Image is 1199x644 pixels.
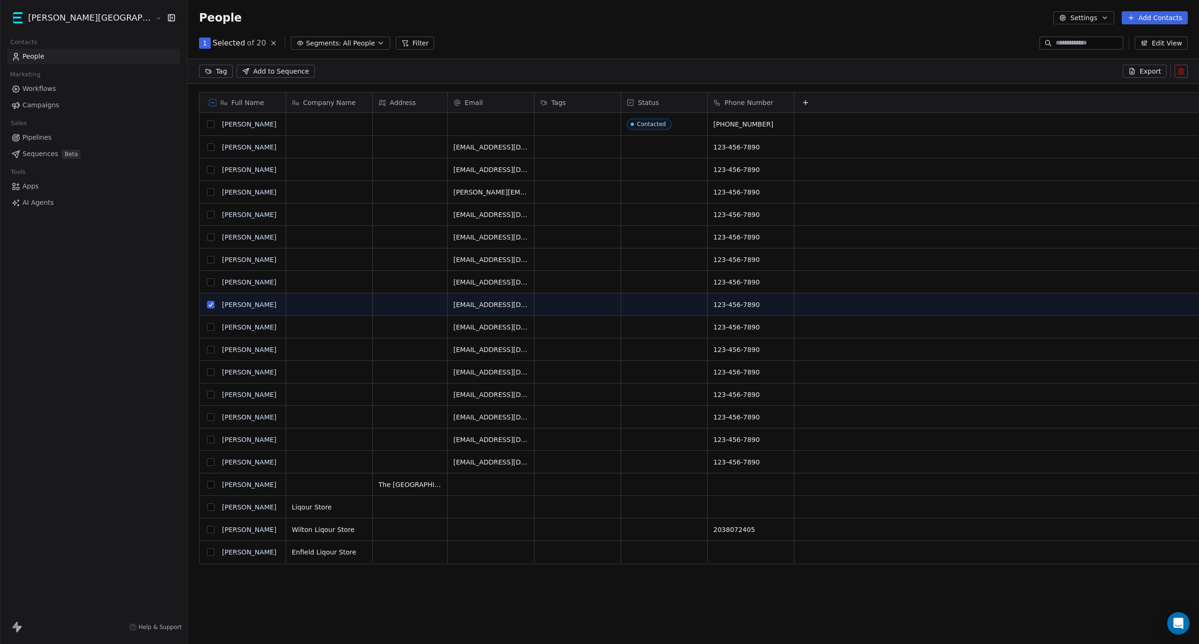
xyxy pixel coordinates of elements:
a: [PERSON_NAME] [222,503,276,511]
span: 123-456-7890 [713,345,788,354]
span: 123-456-7890 [713,457,788,467]
span: [EMAIL_ADDRESS][DOMAIN_NAME] [453,435,528,444]
a: [PERSON_NAME] [222,458,276,466]
span: Apps [22,181,39,191]
a: [PERSON_NAME] [222,233,276,241]
span: Campaigns [22,100,59,110]
span: [EMAIL_ADDRESS][DOMAIN_NAME] [453,277,528,287]
span: The [GEOGRAPHIC_DATA] [378,480,442,489]
span: Help & Support [139,623,182,631]
span: [PHONE_NUMBER] [713,120,788,129]
span: [EMAIL_ADDRESS][DOMAIN_NAME] [453,367,528,377]
span: [EMAIL_ADDRESS][DOMAIN_NAME] [453,390,528,399]
span: Address [390,98,416,107]
span: Tags [551,98,566,107]
a: Workflows [7,81,180,97]
div: Tags [534,92,621,112]
a: Campaigns [7,97,180,113]
a: Help & Support [129,623,182,631]
div: Open Intercom Messenger [1167,612,1190,635]
span: Contacts [6,35,41,49]
span: Pipelines [22,133,52,142]
a: [PERSON_NAME] [222,278,276,286]
a: [PERSON_NAME] [222,368,276,376]
span: 123-456-7890 [713,232,788,242]
span: 123-456-7890 [713,142,788,152]
button: Filter [396,37,435,50]
span: Phone Number [725,98,773,107]
a: [PERSON_NAME] [222,346,276,353]
a: Apps [7,179,180,194]
button: Settings [1053,11,1114,24]
button: Edit View [1135,37,1188,50]
a: [PERSON_NAME] [222,120,276,128]
span: Segments: [306,38,341,48]
span: Workflows [22,84,56,94]
span: AI Agents [22,198,54,208]
a: [PERSON_NAME] [222,391,276,398]
button: Tag [199,65,233,78]
a: [PERSON_NAME] [222,256,276,263]
a: [PERSON_NAME] [222,188,276,196]
span: Company Name [303,98,355,107]
span: Beta [62,150,81,159]
button: Export [1123,65,1167,78]
a: AI Agents [7,195,180,210]
span: Wilton Liqour Store [292,525,367,534]
span: 123-456-7890 [713,390,788,399]
span: [EMAIL_ADDRESS][DOMAIN_NAME] [453,165,528,174]
span: 123-456-7890 [713,367,788,377]
span: [EMAIL_ADDRESS][DOMAIN_NAME] [453,412,528,422]
span: Liqour Store [292,502,367,512]
span: 123-456-7890 [713,255,788,264]
button: 1 [199,37,211,49]
span: 123-456-7890 [713,300,788,309]
a: [PERSON_NAME] [222,143,276,151]
span: [EMAIL_ADDRESS][DOMAIN_NAME] [453,300,528,309]
a: SequencesBeta [7,146,180,162]
span: [EMAIL_ADDRESS][DOMAIN_NAME] [453,255,528,264]
div: Company Name [286,92,372,112]
button: Add to Sequence [237,65,315,78]
span: Add to Sequence [253,67,309,76]
span: 123-456-7890 [713,277,788,287]
span: 123-456-7890 [713,435,788,444]
div: Full Name [200,92,286,112]
a: [PERSON_NAME] [222,436,276,443]
a: [PERSON_NAME] [222,481,276,488]
span: Export [1140,67,1161,76]
span: 123-456-7890 [713,210,788,219]
span: People [22,52,44,61]
span: [EMAIL_ADDRESS][DOMAIN_NAME] [453,322,528,332]
img: 55211_Kane%20Street%20Capital_Logo_AC-01.png [13,12,24,23]
span: 123-456-7890 [713,187,788,197]
a: [PERSON_NAME] [222,413,276,421]
span: [PERSON_NAME][GEOGRAPHIC_DATA] [28,12,153,24]
span: Tools [7,165,30,179]
span: [EMAIL_ADDRESS][DOMAIN_NAME] [453,457,528,467]
button: Add Contacts [1122,11,1188,24]
div: Phone Number [708,92,794,112]
span: Sales [7,116,31,130]
a: [PERSON_NAME] [222,211,276,218]
span: People [199,11,242,25]
span: of 20 [247,37,266,49]
span: Sequences [22,149,58,159]
div: Contacted [637,121,666,127]
span: Selected [213,37,245,49]
span: Email [465,98,483,107]
span: Tag [216,67,227,76]
a: Pipelines [7,130,180,145]
button: [PERSON_NAME][GEOGRAPHIC_DATA] [11,10,149,26]
span: [PERSON_NAME][EMAIL_ADDRESS][DOMAIN_NAME] [453,187,528,197]
span: 123-456-7890 [713,322,788,332]
span: [EMAIL_ADDRESS][DOMAIN_NAME] [453,210,528,219]
span: 123-456-7890 [713,165,788,174]
span: [EMAIL_ADDRESS][DOMAIN_NAME] [453,345,528,354]
span: Enfield Liqour Store [292,547,367,557]
div: grid [200,113,286,604]
a: [PERSON_NAME] [222,166,276,173]
span: 123-456-7890 [713,412,788,422]
a: [PERSON_NAME] [222,301,276,308]
span: [EMAIL_ADDRESS][DOMAIN_NAME] [453,142,528,152]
